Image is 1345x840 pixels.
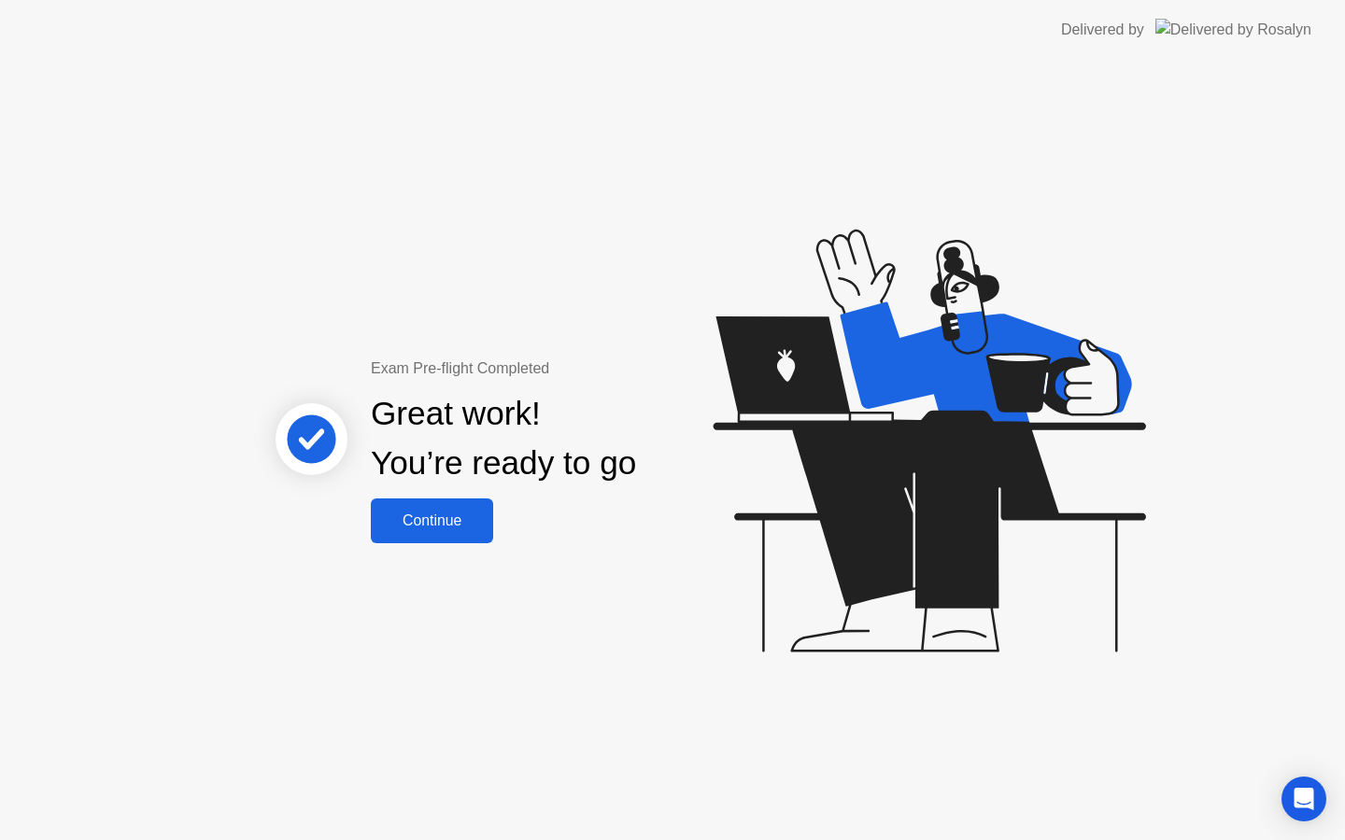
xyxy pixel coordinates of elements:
div: Exam Pre-flight Completed [371,357,757,380]
div: Delivered by [1061,19,1144,41]
button: Continue [371,498,493,543]
img: Delivered by Rosalyn [1155,19,1311,40]
div: Open Intercom Messenger [1281,777,1326,821]
div: Great work! You’re ready to go [371,389,636,488]
div: Continue [376,512,488,529]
